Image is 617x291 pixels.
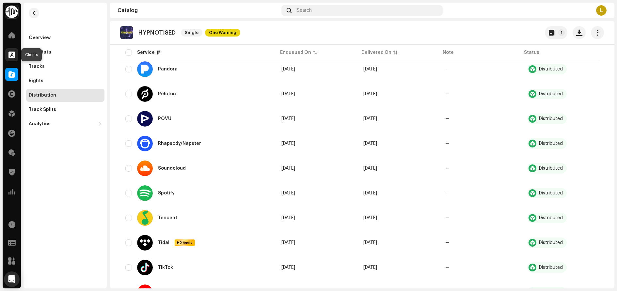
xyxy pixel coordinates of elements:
div: POVU [158,116,171,121]
div: Analytics [29,121,51,127]
div: Tidal [158,240,169,245]
div: Distributed [539,116,563,121]
span: Oct 9, 2025 [281,166,295,171]
span: Oct 9, 2025 [281,141,295,146]
div: Rights [29,78,43,84]
span: Oct 10, 2025 [363,141,377,146]
div: Distributed [539,191,563,195]
div: Peloton [158,92,176,96]
re-m-nav-item: Overview [26,31,104,44]
p: HYPNOTISED [138,29,176,36]
re-m-nav-item: Rights [26,74,104,87]
div: TikTok [158,265,173,270]
re-a-table-badge: — [445,67,450,71]
re-a-table-badge: — [445,265,450,270]
re-a-table-badge: — [445,92,450,96]
p-badge: 1 [558,29,565,36]
span: HD Audio [175,240,194,245]
div: Distributed [539,240,563,245]
div: Rhapsody/Napster [158,141,201,146]
span: Oct 9, 2025 [281,116,295,121]
span: Oct 9, 2025 [281,67,295,71]
div: Service [137,49,155,56]
span: Oct 9, 2025 [281,265,295,270]
span: Oct 10, 2025 [363,240,377,245]
img: 0f74c21f-6d1c-4dbc-9196-dbddad53419e [5,5,18,18]
span: Oct 10, 2025 [363,265,377,270]
div: Distributed [539,265,563,270]
span: Oct 9, 2025 [281,240,295,245]
span: Oct 9, 2025 [281,216,295,220]
re-m-nav-item: Distribution [26,89,104,102]
div: Distributed [539,141,563,146]
re-a-table-badge: — [445,141,450,146]
re-a-table-badge: — [445,166,450,171]
div: Distributed [539,216,563,220]
span: Oct 10, 2025 [363,191,377,195]
span: Single [181,29,202,37]
div: Distributed [539,67,563,71]
re-m-nav-dropdown: Analytics [26,117,104,130]
div: Tracks [29,64,45,69]
re-m-nav-item: Metadata [26,46,104,59]
span: Oct 9, 2025 [281,92,295,96]
re-a-table-badge: — [445,116,450,121]
re-m-nav-item: Tracks [26,60,104,73]
div: Spotify [158,191,175,195]
div: Soundcloud [158,166,186,171]
div: L [596,5,607,16]
div: Metadata [29,50,51,55]
re-a-table-badge: — [445,216,450,220]
div: Distributed [539,166,563,171]
div: Track Splits [29,107,56,112]
div: Overview [29,35,51,40]
re-a-table-badge: — [445,240,450,245]
span: Oct 10, 2025 [363,67,377,71]
span: One Warning [205,29,240,37]
div: Tencent [158,216,177,220]
div: Pandora [158,67,178,71]
span: Oct 10, 2025 [363,92,377,96]
div: Enqueued On [280,49,311,56]
span: Oct 10, 2025 [363,116,377,121]
div: Catalog [118,8,279,13]
span: Search [297,8,312,13]
img: dda693b6-b6ca-4007-973d-8bfe7f26e05c [120,26,133,39]
span: Oct 10, 2025 [363,166,377,171]
div: Delivered On [361,49,391,56]
div: Distribution [29,93,56,98]
span: Oct 9, 2025 [281,191,295,195]
div: Distributed [539,92,563,96]
re-a-table-badge: — [445,191,450,195]
span: Oct 10, 2025 [363,216,377,220]
button: 1 [545,26,567,39]
re-m-nav-item: Track Splits [26,103,104,116]
div: Open Intercom Messenger [4,271,20,287]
